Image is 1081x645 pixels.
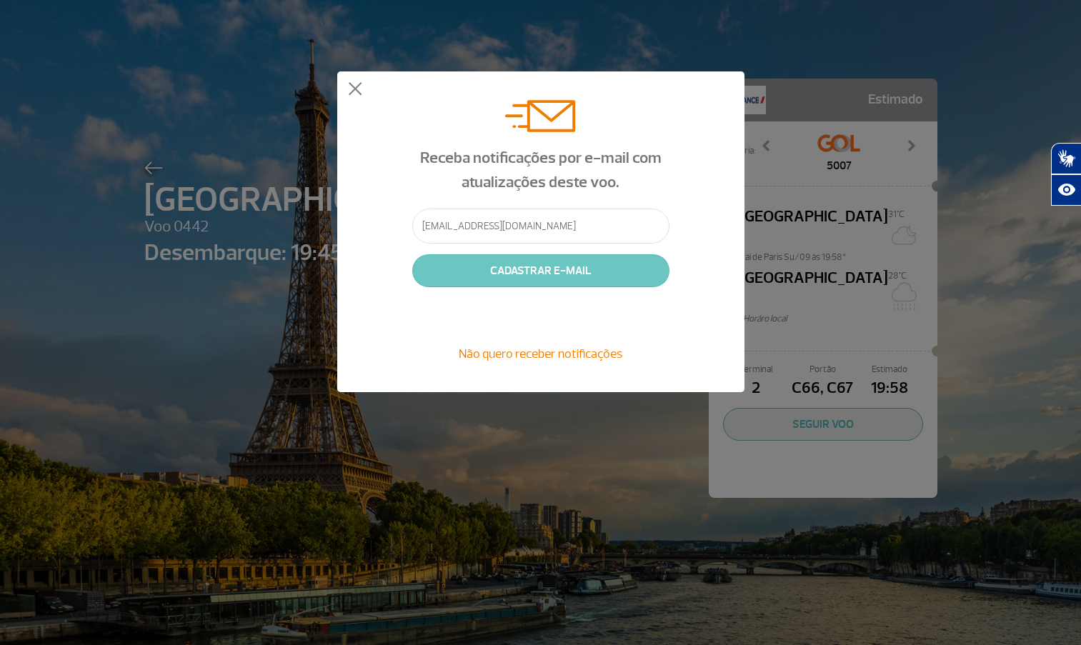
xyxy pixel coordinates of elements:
button: Abrir tradutor de língua de sinais. [1051,143,1081,174]
input: Informe o seu e-mail [412,209,669,244]
div: Plugin de acessibilidade da Hand Talk. [1051,143,1081,206]
button: Abrir recursos assistivos. [1051,174,1081,206]
span: Não quero receber notificações [459,346,622,361]
button: CADASTRAR E-MAIL [412,254,669,287]
span: Receba notificações por e-mail com atualizações deste voo. [420,148,662,192]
